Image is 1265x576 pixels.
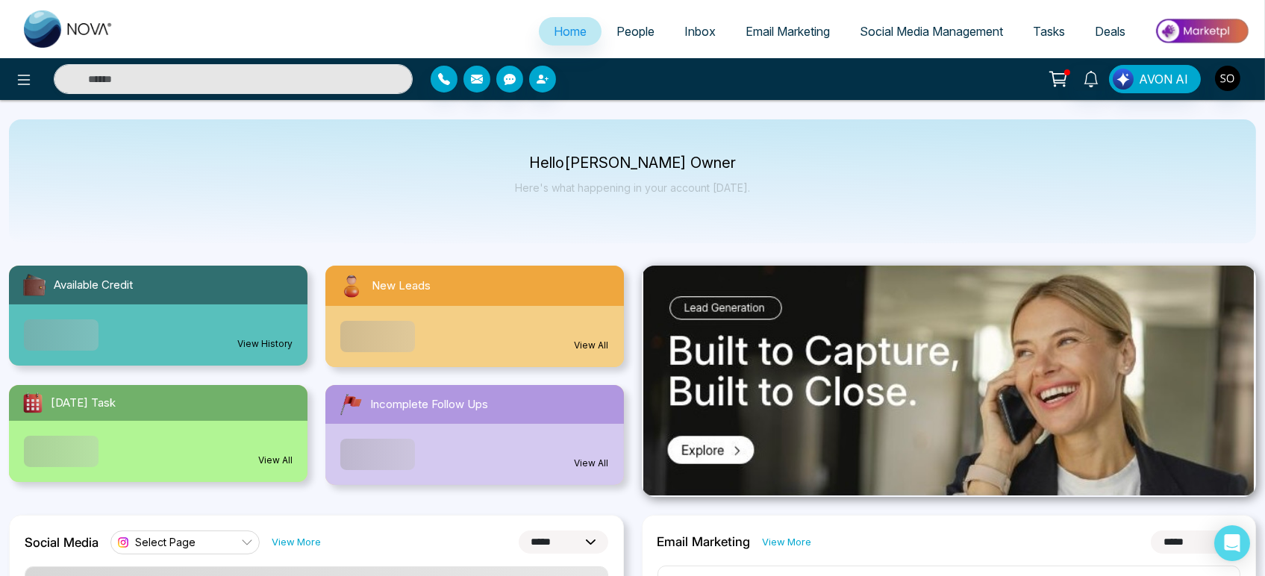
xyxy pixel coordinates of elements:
[1033,24,1065,39] span: Tasks
[602,17,669,46] a: People
[116,535,131,550] img: instagram
[616,24,655,39] span: People
[272,535,321,549] a: View More
[51,395,116,412] span: [DATE] Task
[684,24,716,39] span: Inbox
[669,17,731,46] a: Inbox
[372,278,431,295] span: New Leads
[575,457,609,470] a: View All
[539,17,602,46] a: Home
[316,385,633,485] a: Incomplete Follow UpsView All
[1214,525,1250,561] div: Open Intercom Messenger
[370,396,488,413] span: Incomplete Follow Ups
[316,266,633,367] a: New LeadsView All
[515,157,750,169] p: Hello [PERSON_NAME] Owner
[575,339,609,352] a: View All
[860,24,1003,39] span: Social Media Management
[658,534,751,549] h2: Email Marketing
[1109,65,1201,93] button: AVON AI
[763,535,812,549] a: View More
[1095,24,1125,39] span: Deals
[1018,17,1080,46] a: Tasks
[746,24,830,39] span: Email Marketing
[21,391,45,415] img: todayTask.svg
[554,24,587,39] span: Home
[515,181,750,194] p: Here's what happening in your account [DATE].
[1080,17,1140,46] a: Deals
[25,535,99,550] h2: Social Media
[24,10,113,48] img: Nova CRM Logo
[258,454,293,467] a: View All
[21,272,48,298] img: availableCredit.svg
[1113,69,1134,90] img: Lead Flow
[643,266,1254,495] img: .
[54,277,133,294] span: Available Credit
[1215,66,1240,91] img: User Avatar
[337,391,364,418] img: followUps.svg
[1139,70,1188,88] span: AVON AI
[337,272,366,300] img: newLeads.svg
[237,337,293,351] a: View History
[1148,14,1256,48] img: Market-place.gif
[731,17,845,46] a: Email Marketing
[135,535,196,549] span: Select Page
[845,17,1018,46] a: Social Media Management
